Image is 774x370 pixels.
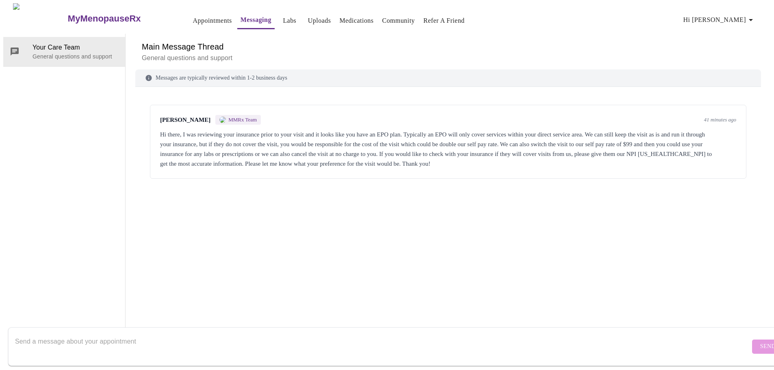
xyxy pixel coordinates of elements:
img: MMRX [219,117,226,123]
textarea: Send a message about your appointment [15,333,750,359]
span: Your Care Team [33,43,119,52]
a: Messaging [241,14,271,26]
a: MyMenopauseRx [67,4,173,33]
button: Refer a Friend [420,13,468,29]
button: Messaging [237,12,275,29]
button: Labs [277,13,303,29]
a: Labs [283,15,296,26]
a: Medications [339,15,373,26]
span: Hi [PERSON_NAME] [683,14,756,26]
button: Community [379,13,418,29]
a: Refer a Friend [423,15,465,26]
button: Medications [336,13,377,29]
a: Community [382,15,415,26]
h3: MyMenopauseRx [68,13,141,24]
img: MyMenopauseRx Logo [13,3,67,34]
button: Appointments [190,13,235,29]
p: General questions and support [33,52,119,61]
button: Hi [PERSON_NAME] [680,12,759,28]
a: Appointments [193,15,232,26]
a: Uploads [308,15,331,26]
span: 41 minutes ago [704,117,736,123]
button: Uploads [305,13,334,29]
h6: Main Message Thread [142,40,754,53]
p: General questions and support [142,53,754,63]
div: Messages are typically reviewed within 1-2 business days [135,69,761,87]
span: MMRx Team [228,117,257,123]
span: [PERSON_NAME] [160,117,210,123]
div: Hi there, I was reviewing your insurance prior to your visit and it looks like you have an EPO pl... [160,130,736,169]
div: Your Care TeamGeneral questions and support [3,37,125,66]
